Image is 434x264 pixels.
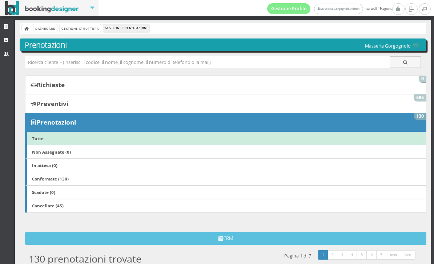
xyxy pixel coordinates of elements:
h5: Pagina 1 di 7 [284,253,311,259]
span: 0 [419,76,426,82]
span: 130 [414,113,426,120]
a: Prenotazioni 130 [25,113,426,132]
a: Richieste 0 [25,76,426,94]
b: Tutte [32,135,44,141]
a: Preventivi 585 [25,94,426,113]
a: last [401,250,415,260]
a: Gestione Profilo [267,3,311,14]
span: 585 [414,94,426,101]
h3: Prenotazioni [25,40,421,50]
b: Confermate (130) [32,176,69,182]
b: Scadute (0) [32,189,55,195]
a: 3 [337,250,347,260]
h5: Masseria Gorgognolo [365,43,421,49]
a: Non Assegnate (0) [25,145,426,159]
a: next [386,250,402,260]
a: 5 [357,250,367,260]
b: In attesa (0) [32,162,57,168]
b: Cancellate (45) [32,203,64,208]
img: 0603869b585f11eeb13b0a069e529790.png [411,43,421,49]
a: 7 [376,250,387,260]
a: 2 [327,250,338,260]
a: Dashboard [33,24,57,32]
a: Masseria Gorgognolo Admin [314,4,363,14]
span: martedì, 19 agosto [267,3,392,14]
img: BookingDesigner.com [5,1,79,15]
a: 6 [366,250,377,260]
input: Ricerca cliente - (inserisci il codice, il nome, il cognome, il numero di telefono o la mail) [25,56,390,68]
b: Prenotazioni [37,118,76,126]
b: Richieste [37,81,65,89]
button: CRM [25,232,426,245]
a: In attesa (0) [25,158,426,172]
b: Preventivi [37,99,68,108]
a: Gestione Struttura [60,24,100,32]
a: Tutte [25,131,426,145]
a: 1 [318,250,328,260]
a: Scadute (0) [25,186,426,199]
a: Confermate (130) [25,172,426,186]
b: Non Assegnate (0) [32,149,71,155]
li: Gestione Prenotazioni [103,24,149,32]
a: 4 [347,250,357,260]
a: Cancellate (45) [25,199,426,213]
